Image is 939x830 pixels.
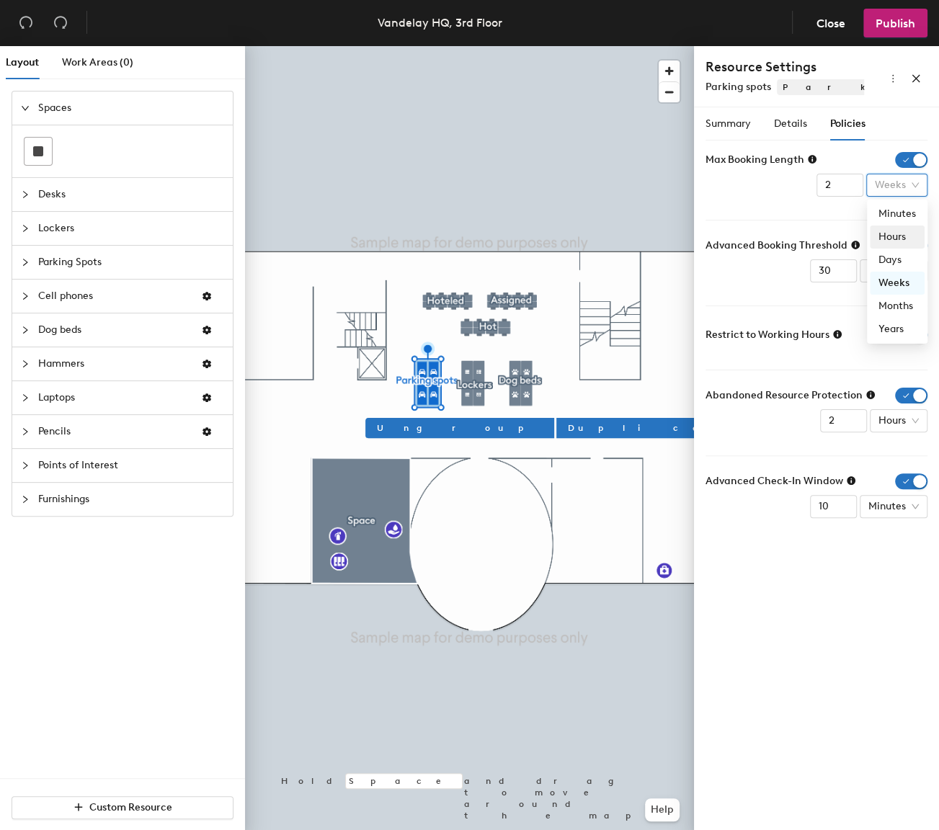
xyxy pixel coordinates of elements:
div: Days [870,249,925,272]
div: Weeks [870,272,925,295]
span: Details [774,117,807,130]
span: expanded [21,104,30,112]
span: Max Booking Length [706,152,804,168]
span: Minutes [868,496,919,517]
span: collapsed [21,495,30,504]
span: Desks [38,178,224,211]
button: Redo (⌘ + ⇧ + Z) [46,9,75,37]
span: collapsed [21,326,30,334]
span: Lockers [38,212,224,245]
span: collapsed [21,224,30,233]
span: Hammers [38,347,190,380]
span: close [911,73,921,84]
span: collapsed [21,427,30,436]
span: collapsed [21,461,30,470]
div: Minutes [870,202,925,226]
span: more [888,73,898,84]
span: Furnishings [38,483,224,516]
span: collapsed [21,190,30,199]
span: Points of Interest [38,449,224,482]
div: Hours [870,226,925,249]
span: collapsed [21,292,30,300]
span: Work Areas (0) [62,56,133,68]
span: Layout [6,56,39,68]
button: Ungroup [365,418,554,438]
button: Help [645,798,680,821]
div: Days [878,252,916,268]
span: Duplicate [568,421,775,434]
button: Custom Resource [12,796,233,819]
div: Years [870,318,925,341]
span: Parking Spots [38,246,224,279]
span: Close [816,17,845,30]
div: Hours [878,229,916,245]
button: Publish [863,9,927,37]
span: Spaces [38,92,224,125]
span: collapsed [21,393,30,402]
span: Advanced Booking Threshold [706,238,847,254]
button: Undo (⌘ + Z) [12,9,40,37]
span: undo [19,15,33,30]
h4: Resource Settings [706,58,864,76]
div: Months [870,295,925,318]
span: Policies [830,117,865,130]
div: Minutes [878,206,916,222]
span: Abandoned Resource Protection [706,388,863,403]
button: Duplicate [556,418,786,438]
span: collapsed [21,258,30,267]
span: collapsed [21,360,30,368]
span: Pencils [38,415,190,448]
span: Laptops [38,381,190,414]
span: Ungroup [377,421,543,434]
button: Close [804,9,858,37]
span: Dog beds [38,313,190,347]
div: Months [878,298,916,314]
span: Custom Resource [89,801,172,813]
span: Cell phones [38,280,190,313]
span: Hours [878,410,919,432]
div: Weeks [878,275,916,291]
span: Publish [876,17,915,30]
span: Summary [706,117,751,130]
span: Weeks [875,174,919,196]
span: Restrict to Working Hours [706,327,829,343]
div: Vandelay HQ, 3rd Floor [378,14,502,32]
div: Years [878,321,916,337]
span: Advanced Check-In Window [706,473,843,489]
span: Parking spots [706,81,771,93]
